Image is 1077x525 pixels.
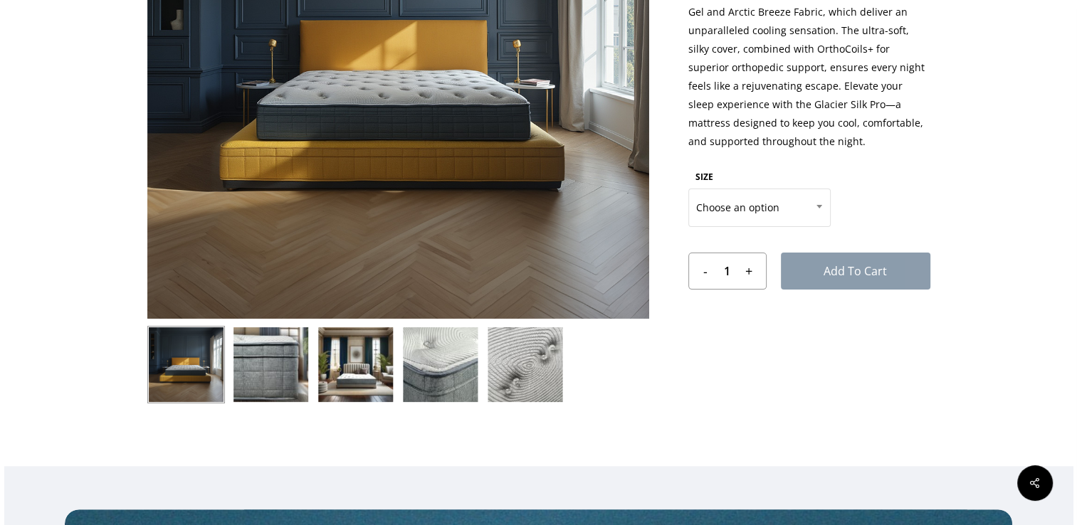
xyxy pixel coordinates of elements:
iframe: Secure express checkout frame [703,307,916,346]
span: Choose an option [688,189,831,227]
span: Choose an option [689,193,830,223]
input: Product quantity [713,253,740,289]
input: - [689,253,714,289]
button: Add to cart [781,253,930,290]
input: + [741,253,766,289]
label: SIZE [695,171,713,183]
